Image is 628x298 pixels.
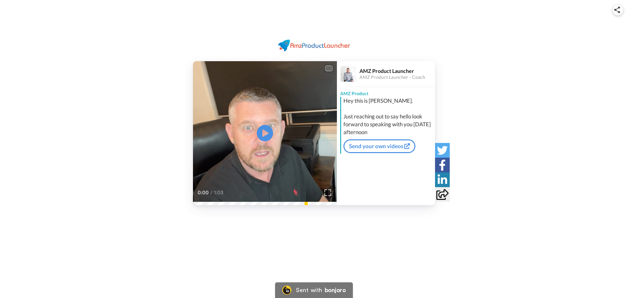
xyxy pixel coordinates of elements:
span: 0:00 [198,189,209,197]
img: ic_share.svg [614,7,620,13]
div: AMZ Product Launcher [359,68,435,74]
div: AMZ Product Launcher - Coach [359,75,435,80]
div: AMZ Product [337,87,435,97]
span: / [210,189,213,197]
div: Hey this is [PERSON_NAME]. Just reaching out to say hello look forward to speaking with you [DATE... [343,97,433,136]
img: Full screen [324,189,331,196]
div: CC [325,65,333,72]
span: 1:03 [214,189,225,197]
img: AMZ Product Launcher logo [278,40,350,51]
a: Send your own videos [343,139,415,153]
img: Profile Image [340,66,356,82]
